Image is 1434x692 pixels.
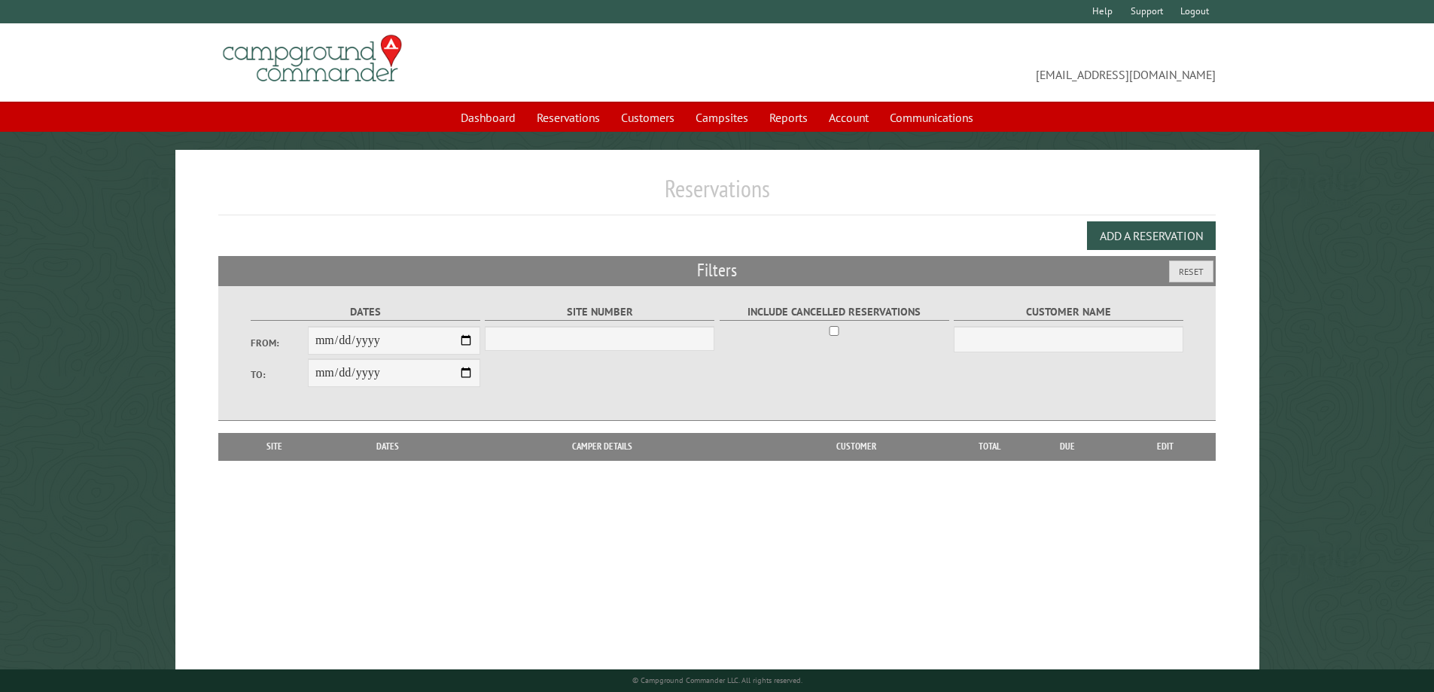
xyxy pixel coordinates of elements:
[251,367,308,382] label: To:
[218,29,406,88] img: Campground Commander
[218,174,1216,215] h1: Reservations
[528,103,609,132] a: Reservations
[1169,261,1213,282] button: Reset
[752,433,960,460] th: Customer
[687,103,757,132] a: Campsites
[452,103,525,132] a: Dashboard
[881,103,982,132] a: Communications
[251,336,308,350] label: From:
[1115,433,1216,460] th: Edit
[717,41,1216,84] span: [EMAIL_ADDRESS][DOMAIN_NAME]
[960,433,1020,460] th: Total
[218,256,1216,285] h2: Filters
[632,675,802,685] small: © Campground Commander LLC. All rights reserved.
[760,103,817,132] a: Reports
[1020,433,1115,460] th: Due
[452,433,752,460] th: Camper Details
[954,303,1183,321] label: Customer Name
[226,433,324,460] th: Site
[820,103,878,132] a: Account
[720,303,949,321] label: Include Cancelled Reservations
[485,303,714,321] label: Site Number
[612,103,684,132] a: Customers
[251,303,480,321] label: Dates
[324,433,452,460] th: Dates
[1087,221,1216,250] button: Add a Reservation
